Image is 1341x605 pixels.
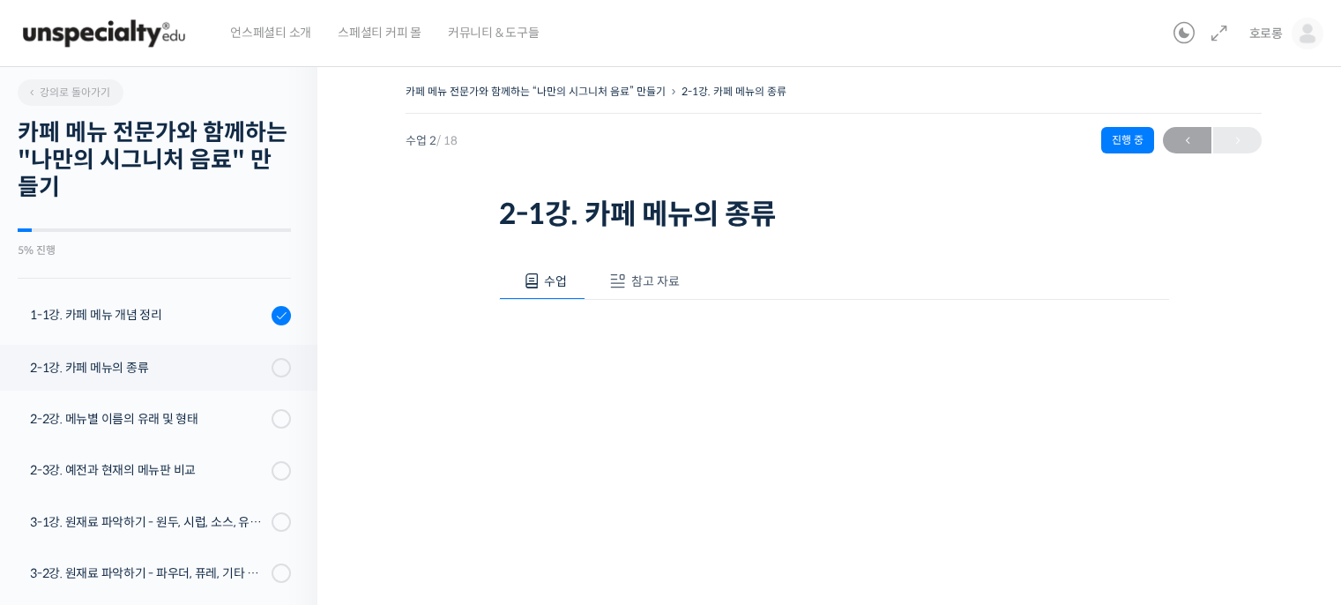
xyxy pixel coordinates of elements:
span: ← [1163,129,1211,153]
span: 수업 2 [406,135,458,146]
span: 강의로 돌아가기 [26,86,110,99]
a: 강의로 돌아가기 [18,79,123,106]
a: 2-1강. 카페 메뉴의 종류 [682,85,786,98]
a: 카페 메뉴 전문가와 함께하는 “나만의 시그니처 음료” 만들기 [406,85,666,98]
span: 참고 자료 [631,273,680,289]
div: 3-1강. 원재료 파악하기 - 원두, 시럽, 소스, 유제품 [30,512,266,532]
div: 진행 중 [1101,127,1154,153]
div: 5% 진행 [18,245,291,256]
h2: 카페 메뉴 전문가와 함께하는 "나만의 시그니처 음료" 만들기 [18,119,291,202]
div: 2-1강. 카페 메뉴의 종류 [30,358,266,377]
div: 3-2강. 원재료 파악하기 - 파우더, 퓨레, 기타 잔 쉐입, 사용도구 [30,564,266,583]
div: 2-2강. 메뉴별 이름의 유래 및 형태 [30,409,266,429]
span: / 18 [436,133,458,148]
h1: 2-1강. 카페 메뉴의 종류 [499,198,1169,231]
span: 수업 [544,273,567,289]
a: ←이전 [1163,127,1211,153]
span: 호로롱 [1249,26,1283,41]
div: 2-3강. 예전과 현재의 메뉴판 비교 [30,460,266,480]
div: 1-1강. 카페 메뉴 개념 정리 [30,305,266,325]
